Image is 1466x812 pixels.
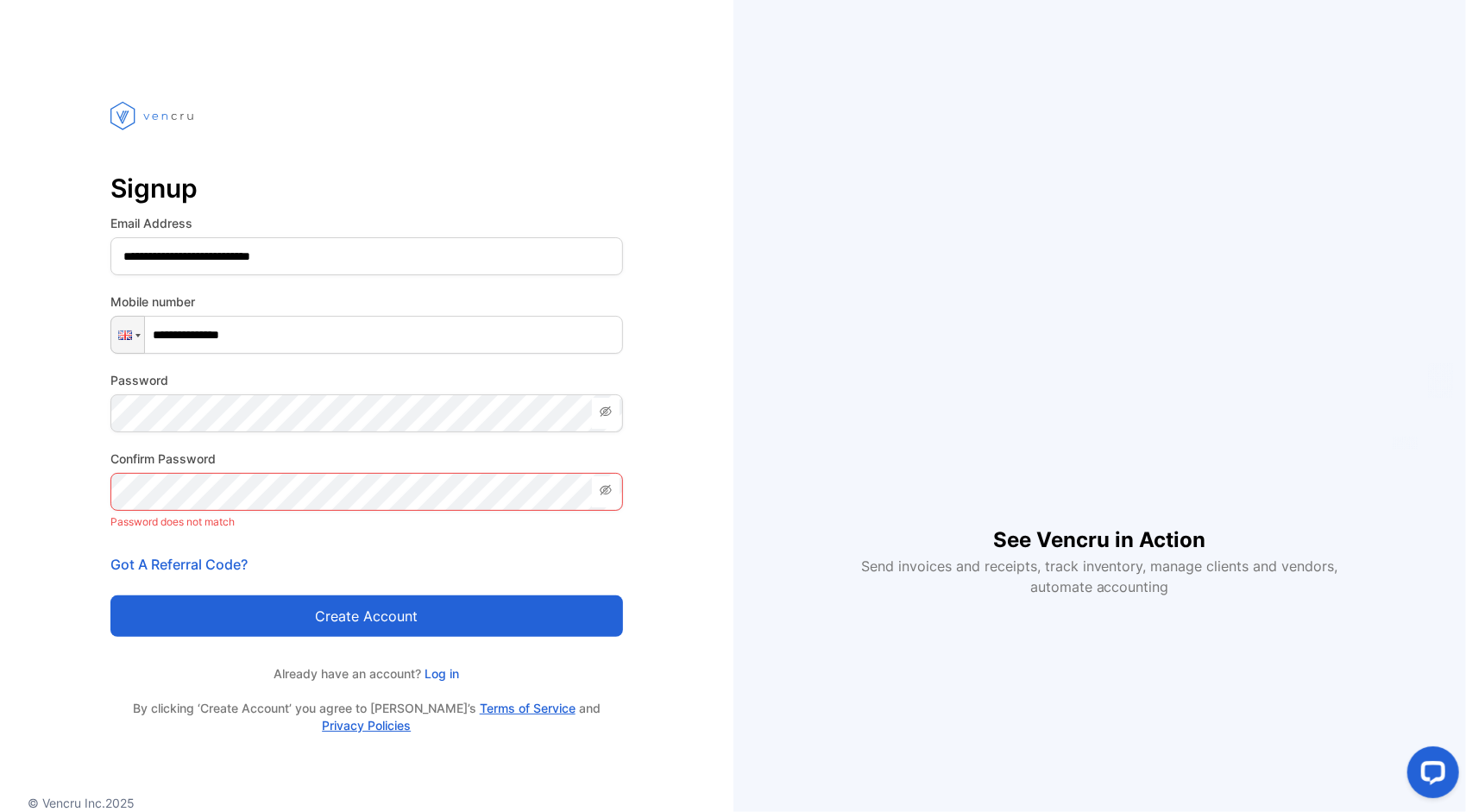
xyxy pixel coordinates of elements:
[110,371,623,389] label: Password
[110,700,623,734] p: By clicking ‘Create Account’ you agree to [PERSON_NAME]’s and
[110,595,623,637] button: Create account
[110,450,623,468] label: Confirm Password
[480,701,576,715] a: Terms of Service
[110,69,197,162] img: vencru logo
[110,511,623,533] p: Password does not match
[322,718,411,733] a: Privacy Policies
[110,664,623,683] p: Already have an account?
[849,216,1350,497] iframe: YouTube video player
[110,293,623,311] label: Mobile number
[110,554,623,575] p: Got A Referral Code?
[851,556,1348,597] p: Send invoices and receipts, track inventory, manage clients and vendors, automate accounting
[993,497,1205,556] h1: See Vencru in Action
[110,167,623,209] p: Signup
[1394,740,1466,812] iframe: LiveChat chat widget
[421,666,459,681] a: Log in
[111,317,144,353] div: United Kingdom: + 44
[110,214,623,232] label: Email Address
